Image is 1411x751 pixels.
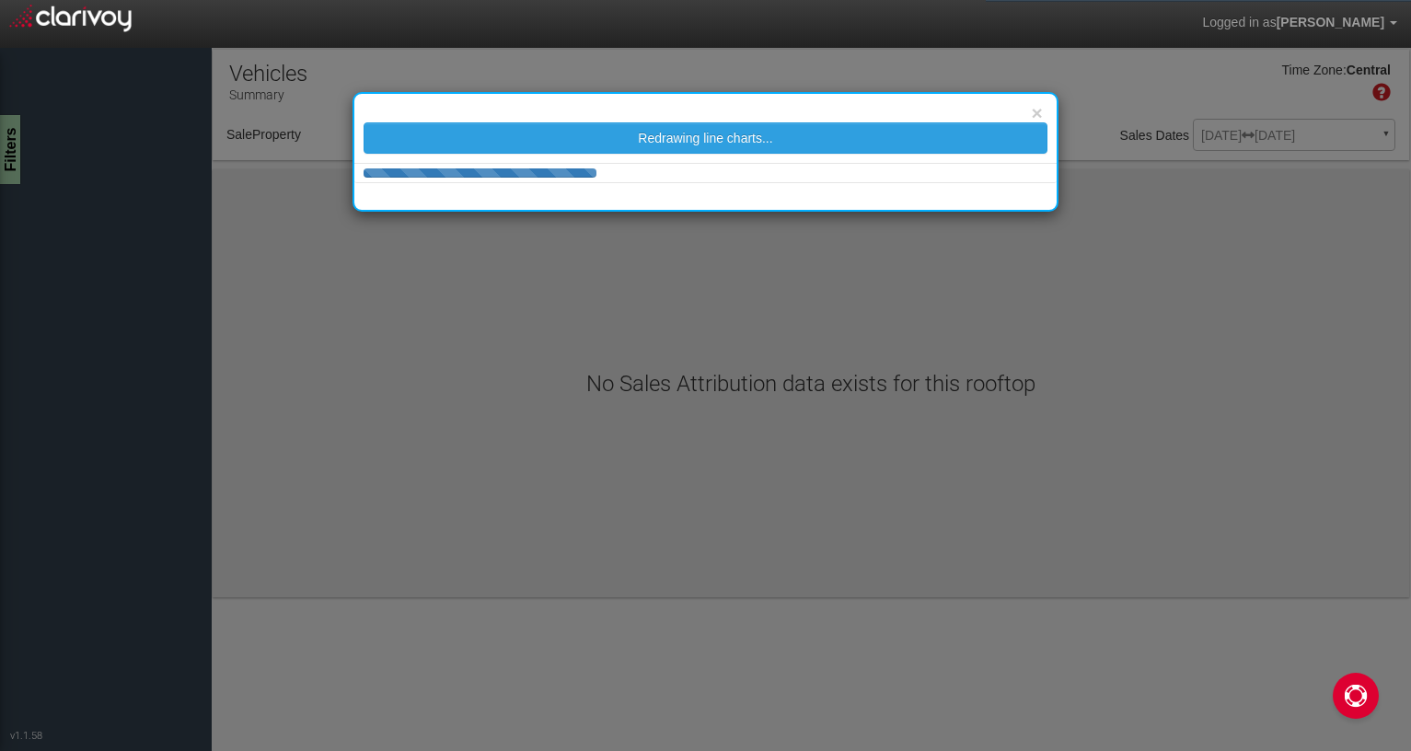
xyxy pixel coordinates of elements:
button: × [1031,103,1042,122]
span: Redrawing line charts... [638,131,772,145]
span: [PERSON_NAME] [1277,15,1384,29]
a: Logged in as[PERSON_NAME] [1188,1,1411,45]
span: Logged in as [1202,15,1276,29]
button: Redrawing line charts... [364,122,1047,154]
